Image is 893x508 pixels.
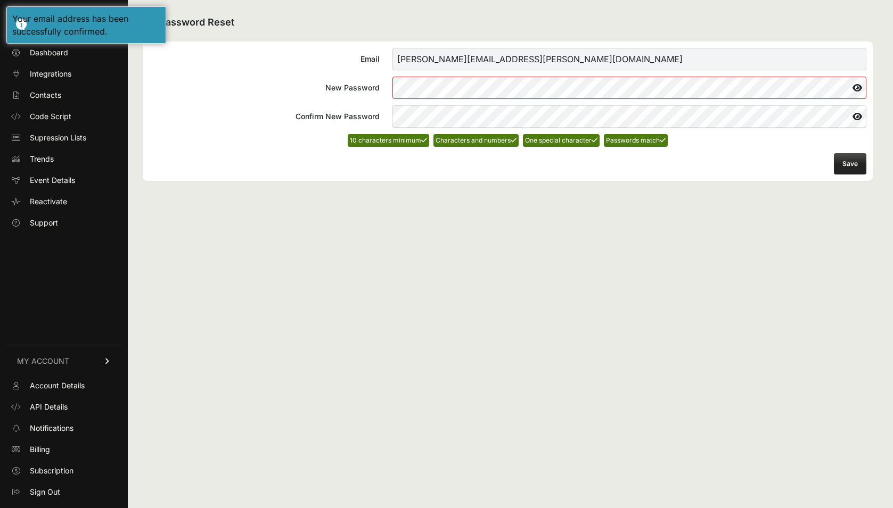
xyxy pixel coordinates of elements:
[6,44,121,61] a: Dashboard
[30,218,58,228] span: Support
[6,108,121,125] a: Code Script
[6,87,121,104] a: Contacts
[6,377,121,394] a: Account Details
[149,54,380,64] div: Email
[30,154,54,164] span: Trends
[6,484,121,501] a: Sign Out
[6,193,121,210] a: Reactivate
[30,111,71,122] span: Code Script
[6,420,121,437] a: Notifications
[30,175,75,186] span: Event Details
[30,402,68,412] span: API Details
[6,172,121,189] a: Event Details
[17,356,69,367] span: MY ACCOUNT
[6,462,121,479] a: Subscription
[149,82,380,93] div: New Password
[392,105,866,128] input: Confirm New Password
[30,423,73,434] span: Notifications
[30,196,67,207] span: Reactivate
[6,441,121,458] a: Billing
[30,90,61,101] span: Contacts
[30,47,68,58] span: Dashboard
[6,65,121,82] a: Integrations
[30,69,71,79] span: Integrations
[433,134,519,147] li: Characters and numbers
[6,129,121,146] a: Supression Lists
[6,398,121,415] a: API Details
[30,465,73,476] span: Subscription
[523,134,600,147] li: One special character
[348,134,429,147] li: 10 characters minimum
[30,444,50,455] span: Billing
[6,214,121,231] a: Support
[30,487,60,497] span: Sign Out
[12,12,160,38] div: Your email address has been successfully confirmed.
[143,15,873,31] h2: Password Reset
[6,345,121,377] a: MY ACCOUNT
[30,380,85,391] span: Account Details
[149,111,380,122] div: Confirm New Password
[392,77,866,99] input: New Password
[834,153,866,174] button: Save
[6,151,121,168] a: Trends
[392,48,866,70] input: Email
[604,134,668,147] li: Passwords match
[30,132,86,143] span: Supression Lists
